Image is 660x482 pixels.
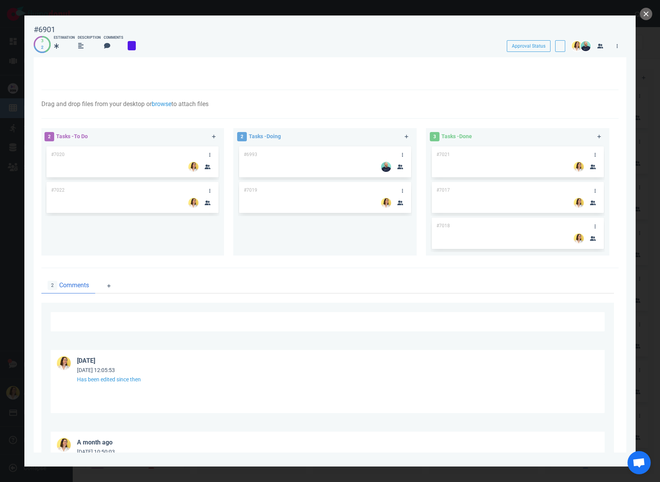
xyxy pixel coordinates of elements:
span: Drag and drop files from your desktop or [41,100,152,108]
span: 2 [237,132,247,141]
img: 26 [574,233,584,244]
img: 26 [188,162,198,172]
small: Has been edited since then [77,376,141,383]
span: to attach files [171,100,209,108]
img: 26 [581,41,591,51]
span: #6993 [244,152,257,157]
img: 26 [574,162,584,172]
img: 26 [381,162,391,172]
img: 26 [381,198,391,208]
img: 26 [572,41,582,51]
img: 36 [57,438,71,452]
span: #7017 [436,187,450,193]
span: #7021 [436,152,450,157]
span: Tasks - Doing [249,133,281,139]
div: Description [78,35,101,41]
span: 2 [44,132,54,141]
img: 26 [188,198,198,208]
span: #7018 [436,223,450,228]
img: 36 [57,356,71,370]
div: Ouvrir le chat [628,451,651,474]
small: [DATE] 12:05:53 [77,367,115,373]
img: 26 [574,198,584,208]
a: browse [152,100,171,108]
span: Tasks - To Do [56,133,88,139]
div: a month ago [77,438,113,447]
div: #6901 [34,25,55,34]
span: #7022 [51,187,65,193]
div: [DATE] [77,356,95,365]
div: 3 [41,38,43,45]
span: Tasks - Done [441,133,472,139]
small: [DATE] 10:50:03 [77,449,115,455]
span: Comments [59,281,89,290]
span: 3 [430,132,439,141]
span: #7020 [51,152,65,157]
button: close [640,8,652,20]
button: Approval Status [507,40,551,52]
span: 2 [48,281,57,290]
div: Estimation [54,35,75,41]
div: 2 [41,45,43,51]
div: Comments [104,35,123,41]
span: #7019 [244,187,257,193]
